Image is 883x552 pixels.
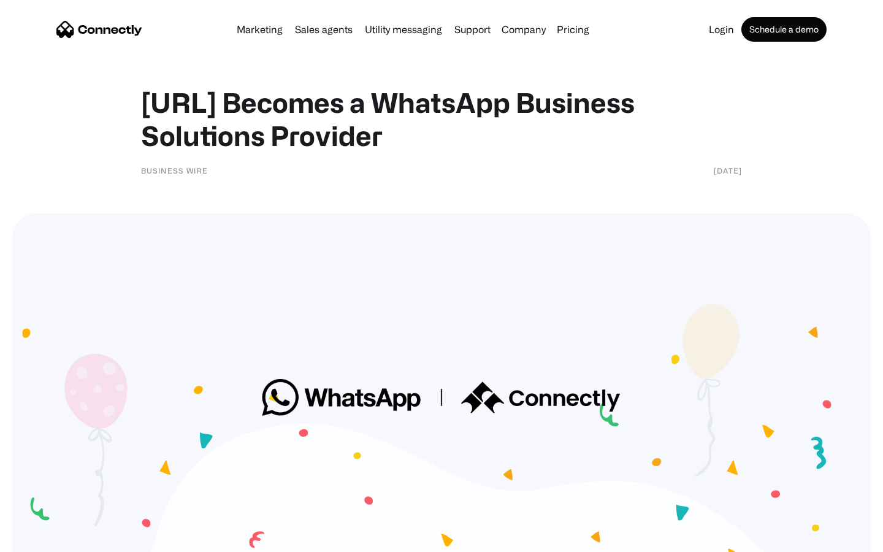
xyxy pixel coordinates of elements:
a: Schedule a demo [741,17,827,42]
a: Sales agents [290,25,357,34]
a: Marketing [232,25,288,34]
div: Company [502,21,546,38]
a: Utility messaging [360,25,447,34]
div: [DATE] [714,164,742,177]
div: Business Wire [141,164,208,177]
ul: Language list [25,531,74,548]
a: Support [449,25,495,34]
h1: [URL] Becomes a WhatsApp Business Solutions Provider [141,86,742,152]
a: Login [704,25,739,34]
aside: Language selected: English [12,531,74,548]
a: Pricing [552,25,594,34]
